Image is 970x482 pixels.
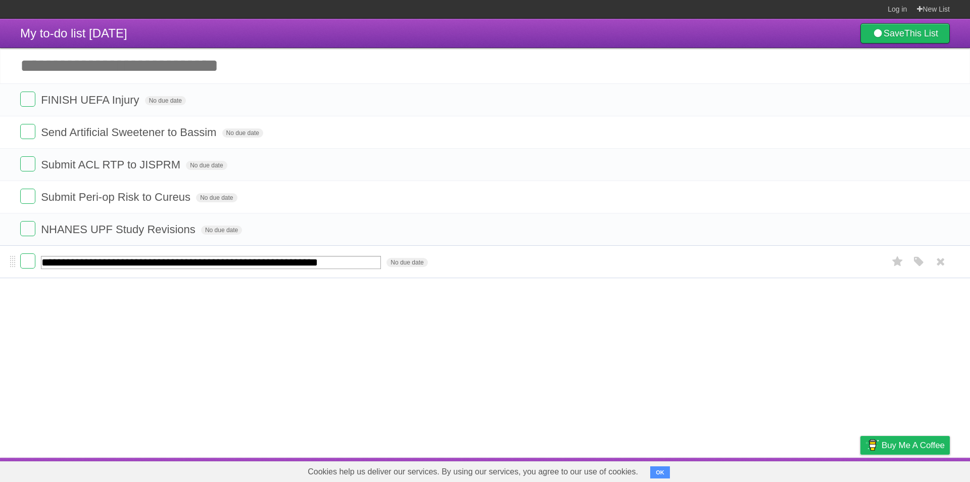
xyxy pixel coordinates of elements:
[41,223,198,236] span: NHANES UPF Study Revisions
[20,189,35,204] label: Done
[41,158,183,171] span: Submit ACL RTP to JISPRM
[860,436,950,455] a: Buy me a coffee
[41,94,141,106] span: FINISH UEFA Injury
[886,460,950,479] a: Suggest a feature
[847,460,874,479] a: Privacy
[386,258,427,267] span: No due date
[904,28,938,38] b: This List
[650,466,670,478] button: OK
[20,156,35,171] label: Done
[41,126,219,139] span: Send Artificial Sweetener to Bassim
[882,436,945,454] span: Buy me a coffee
[186,161,227,170] span: No due date
[145,96,186,105] span: No due date
[298,462,648,482] span: Cookies help us deliver our services. By using our services, you agree to our use of cookies.
[726,460,747,479] a: About
[196,193,237,202] span: No due date
[20,92,35,107] label: Done
[813,460,835,479] a: Terms
[865,436,879,454] img: Buy me a coffee
[41,191,193,203] span: Submit Peri-op Risk to Cureus
[20,26,127,40] span: My to-do list [DATE]
[20,253,35,269] label: Done
[20,124,35,139] label: Done
[759,460,800,479] a: Developers
[888,253,907,270] label: Star task
[860,23,950,43] a: SaveThis List
[20,221,35,236] label: Done
[201,226,242,235] span: No due date
[222,128,263,138] span: No due date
